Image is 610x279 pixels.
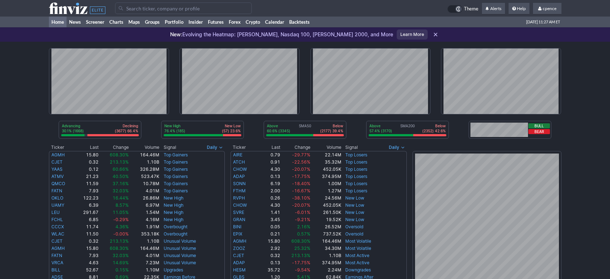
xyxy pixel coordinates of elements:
a: Crypto [243,17,263,27]
td: 19.52K [311,216,342,223]
td: 3.45 [256,216,281,223]
td: 35.32M [311,159,342,166]
p: Evolving the Heatmap: [PERSON_NAME], Nasdaq 100, [PERSON_NAME] 2000, and More [170,31,393,38]
td: 0.13 [256,173,281,180]
a: Top Gainers [164,188,188,193]
span: 2.16% [297,224,310,229]
a: Most Active [345,253,369,258]
span: 25.32% [294,246,310,251]
span: -9.21% [295,217,310,222]
td: 15.80 [256,238,281,245]
span: 213.13% [291,253,310,258]
span: 4.36% [115,224,129,229]
p: Above [267,123,290,128]
td: 34.30M [311,245,342,252]
a: Top Gainers [164,159,188,165]
a: New High [164,210,183,215]
a: QMCO [51,181,65,186]
a: BINI [233,224,241,229]
th: Volume [311,144,342,151]
a: EPIX [233,231,242,237]
td: 1.54M [129,209,160,216]
a: ADAP [233,260,245,265]
p: (2177) 39.4% [320,128,343,133]
a: HESM [233,267,246,273]
th: Last [256,144,281,151]
td: 0.05 [256,223,281,230]
span: -0.00% [113,231,129,237]
a: New Low [345,217,364,222]
td: 4.01M [129,187,160,195]
span: Signal [164,145,176,150]
a: CHOW [233,166,247,172]
td: 1.10B [129,159,160,166]
span: -29.77% [292,152,310,157]
td: 11.74 [74,223,99,230]
span: 213.13% [110,159,129,165]
span: 40.50% [113,174,129,179]
span: 213.13% [110,238,129,244]
p: New High [164,123,185,128]
span: 32.03% [113,253,129,258]
a: Top Losers [345,181,367,186]
a: FTHM [233,188,246,193]
td: 7.93 [74,252,99,259]
a: Charts [107,17,126,27]
a: YAAS [51,166,63,172]
td: 122.23 [74,195,99,202]
span: Daily [389,144,399,151]
p: 30.1% (1668) [62,128,84,133]
td: 1.91M [129,223,160,230]
a: FATN [51,253,62,258]
span: 608.30% [110,246,129,251]
td: 523.47K [129,173,160,180]
a: New Low [345,210,364,215]
span: -6.01% [295,210,310,215]
td: 6.85 [74,216,99,223]
span: 608.30% [110,152,129,157]
a: Downgrades [345,267,371,273]
td: 164.46M [129,151,160,159]
a: Learn More [397,29,428,40]
td: 291.67 [74,209,99,216]
td: 6.19 [256,180,281,187]
a: Insider [186,17,205,27]
a: LEU [51,210,60,215]
td: 11.50 [74,230,99,238]
a: Most Volatile [345,238,371,244]
span: [DATE] 11:27 AM ET [526,17,560,27]
td: 0.79 [256,151,281,159]
a: CCCX [51,224,64,229]
div: SMA200 [369,123,446,134]
a: Help [509,3,529,14]
a: New Low [345,195,364,201]
td: 164.46M [129,245,160,252]
a: Screener [83,17,107,27]
td: 24.56M [311,195,342,202]
a: New Low [345,202,364,208]
p: Above [369,123,392,128]
td: 1.27M [311,187,342,195]
td: 1.00M [311,180,342,187]
a: AGMH [51,246,65,251]
a: Top Gainers [164,181,188,186]
td: 35.72 [256,266,281,274]
span: Theme [464,5,478,13]
p: New Low [222,123,241,128]
a: New High [164,217,183,222]
td: 164.46M [311,238,342,245]
a: Most Active [345,260,369,265]
td: 26.52M [311,223,342,230]
th: Ticker [49,144,74,151]
td: 10.78M [129,180,160,187]
span: 60.66% [113,166,129,172]
a: Home [49,17,67,27]
p: Below [320,123,343,128]
a: Backtests [287,17,312,27]
span: 608.30% [291,238,310,244]
a: Top Losers [345,166,367,172]
td: 0.91 [256,159,281,166]
td: 52.67 [74,266,99,274]
span: 8.57% [115,202,129,208]
a: Top Losers [345,188,367,193]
